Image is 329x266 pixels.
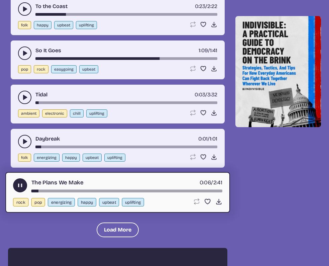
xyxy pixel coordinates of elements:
span: timer [195,91,205,98]
button: Favorite [204,198,211,205]
button: electronic [42,109,67,117]
a: Tidal [35,91,47,99]
button: uplifting [122,198,144,206]
button: play-pause toggle [18,91,31,104]
span: timer [199,47,208,54]
a: To the Coast [35,2,68,10]
span: 2:22 [207,3,217,9]
span: timer [195,3,205,9]
button: Loop [193,198,200,205]
button: ambient [18,109,39,117]
button: Favorite [200,65,207,72]
a: The Plans We Make [31,178,83,187]
button: rock [13,198,28,206]
button: play-pause toggle [18,2,31,16]
button: folk [18,154,31,162]
button: play-pause toggle [18,135,31,148]
button: upbeat [79,65,98,73]
a: So It Goes [35,47,61,55]
div: / [199,47,217,55]
button: uplifting [104,154,125,162]
div: song-time-bar [35,146,217,148]
button: Loop [189,154,196,160]
button: Loop [189,65,196,72]
div: song-time-bar [35,13,217,16]
button: Favorite [200,109,207,116]
div: song-time-bar [31,190,222,192]
button: Favorite [200,154,207,160]
span: 1:41 [210,47,217,54]
span: 1:01 [210,136,217,142]
button: upbeat [99,198,119,206]
button: chill [70,109,84,117]
div: song-time-bar [35,101,217,104]
button: upbeat [54,21,73,29]
span: timer [198,136,208,142]
div: / [195,91,217,99]
span: timer [200,179,211,186]
button: pop [31,198,45,206]
div: song-time-bar [35,57,217,60]
div: / [195,2,217,10]
button: folk [18,21,31,29]
button: energizing [34,154,60,162]
div: / [200,178,222,187]
div: / [198,135,217,143]
a: Daybreak [35,135,60,143]
button: pop [18,65,31,73]
button: Favorite [200,21,207,28]
button: play-pause toggle [13,178,27,192]
button: easygoing [51,65,77,73]
button: Load More [97,223,139,237]
button: happy [78,198,96,206]
button: Loop [189,21,196,28]
button: happy [34,21,51,29]
button: Loop [189,109,196,116]
button: uplifting [76,21,97,29]
span: 3:32 [207,91,217,98]
span: 2:41 [213,179,222,186]
img: Help save our democracy! [235,16,321,127]
button: upbeat [83,154,102,162]
button: energizing [48,198,75,206]
button: uplifting [86,109,107,117]
button: happy [62,154,80,162]
button: play-pause toggle [18,47,31,60]
button: rock [34,65,48,73]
